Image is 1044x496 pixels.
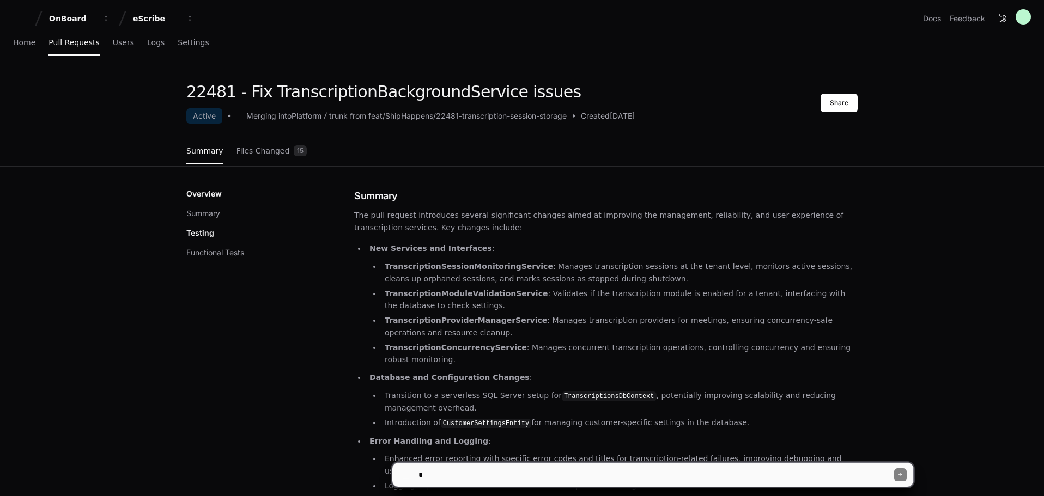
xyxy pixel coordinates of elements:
a: Logs [147,30,165,56]
li: Enhanced error reporting with specific error codes and titles for transcription-related failures,... [381,452,858,477]
code: TranscriptionsDbContext [562,391,657,401]
a: Home [13,30,35,56]
button: Summary [186,208,220,219]
span: Summary [186,148,223,154]
p: : [369,242,858,255]
code: CustomerSettingsEntity [441,419,531,428]
a: Settings [178,30,209,56]
strong: New Services and Interfaces [369,244,492,253]
li: : Manages transcription providers for meetings, ensuring concurrency-safe operations and resource... [381,314,858,339]
strong: Error Handling and Logging [369,437,488,445]
button: OnBoard [45,9,114,28]
strong: TranscriptionConcurrencyService [385,343,527,352]
span: Pull Requests [48,39,99,46]
li: : Manages transcription sessions at the tenant level, monitors active sessions, cleans up orphane... [381,260,858,285]
h1: 22481 - Fix TranscriptionBackgroundService issues [186,82,635,102]
p: : [369,371,858,384]
li: : Validates if the transcription module is enabled for a tenant, interfacing with the database to... [381,287,858,313]
span: Home [13,39,35,46]
div: eScribe [133,13,180,24]
strong: TranscriptionSessionMonitoringService [385,262,553,271]
span: 15 [294,145,307,156]
div: trunk from feat/ShipHappens/22481-transcription-session-storage [329,111,567,121]
button: Feedback [950,13,985,24]
p: : [369,435,858,448]
span: Users [113,39,134,46]
a: Pull Requests [48,30,99,56]
strong: TranscriptionModuleValidationService [385,289,548,298]
li: Transition to a serverless SQL Server setup for , potentially improving scalability and reducing ... [381,389,858,414]
div: Active [186,108,222,124]
button: eScribe [129,9,198,28]
span: [DATE] [610,111,635,121]
span: Files Changed [236,148,290,154]
span: Created [581,111,610,121]
a: Users [113,30,134,56]
p: Overview [186,188,222,199]
li: Introduction of for managing customer-specific settings in the database. [381,417,858,430]
p: The pull request introduces several significant changes aimed at improving the management, reliab... [354,209,858,234]
div: Platform [292,111,321,121]
span: Settings [178,39,209,46]
strong: TranscriptionProviderManagerService [385,316,547,324]
span: Logs [147,39,165,46]
h1: Summary [354,188,858,204]
li: : Manages concurrent transcription operations, controlling concurrency and ensuring robust monito... [381,341,858,366]
li: Logging improvements for module validation and provider management actions. [381,480,858,492]
div: OnBoard [49,13,96,24]
button: Share [821,94,858,112]
strong: Database and Configuration Changes [369,373,530,382]
div: Merging into [246,111,292,121]
p: Testing [186,228,214,238]
a: Docs [923,13,941,24]
button: Functional Tests [186,247,244,258]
